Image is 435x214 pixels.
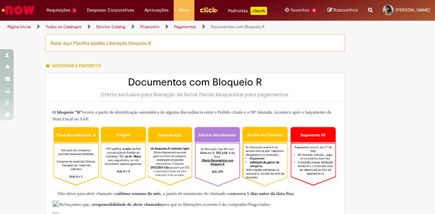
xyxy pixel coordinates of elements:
[228,7,267,15] div: Padroniza
[47,7,70,14] span: Requisições
[96,24,125,30] a: Service Catalog
[93,202,162,207] strong: responsabilidade de abrir chamado
[52,202,271,207] span: Reforçamos que, a para que as liberações ocorram é do comprador/Negociador;
[52,63,101,69] span: Adicionar a Favoritos
[144,7,169,14] span: Aprovações
[174,24,196,30] a: Pagamentos
[250,7,267,15] p: +GenAi
[52,200,59,209] img: sys_attachment.do
[52,77,338,88] h2: Documentos com Bloqueio R
[52,191,58,197] img: sys_attachment.do
[45,34,345,52] div: Baixe aqui Planilha padrão Liberação bloqueio B
[311,8,317,14] span: 15
[52,191,295,196] span: Não deixe para abrir chamado na , a janela de tratamento do chamado se ;
[5,21,285,33] ul: Trilhas de página
[52,91,338,98] div: Oferta exclusiva para liberação de Notas Fiscais bloqueadas para pagamentos.
[87,7,134,14] span: Despesas Corporativas
[1,3,36,17] img: ServiceNow
[291,7,309,14] span: Favoritos
[46,24,82,30] a: Todos os Catálogos
[333,7,358,13] span: Rascunhos
[140,24,159,30] a: Financeiro
[199,5,218,15] img: click_logo_yellow_360x200.png
[52,110,83,115] strong: O bloqueio “R”
[52,110,331,121] span: ocorre a partir da identificação automática de alguma discordância entre o Pedido criado e a NF f...
[328,7,358,14] a: Rascunhos
[396,7,430,13] span: [PERSON_NAME]
[118,191,161,196] strong: última semana do mês
[7,24,31,30] a: Página inicial
[179,7,189,14] span: More
[211,24,264,30] a: Documentos com Bloqueio R
[45,59,105,73] button: Adicionar a Favoritos
[231,191,293,196] strong: encerra 5 dias antes da data fixa
[72,8,77,14] span: 1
